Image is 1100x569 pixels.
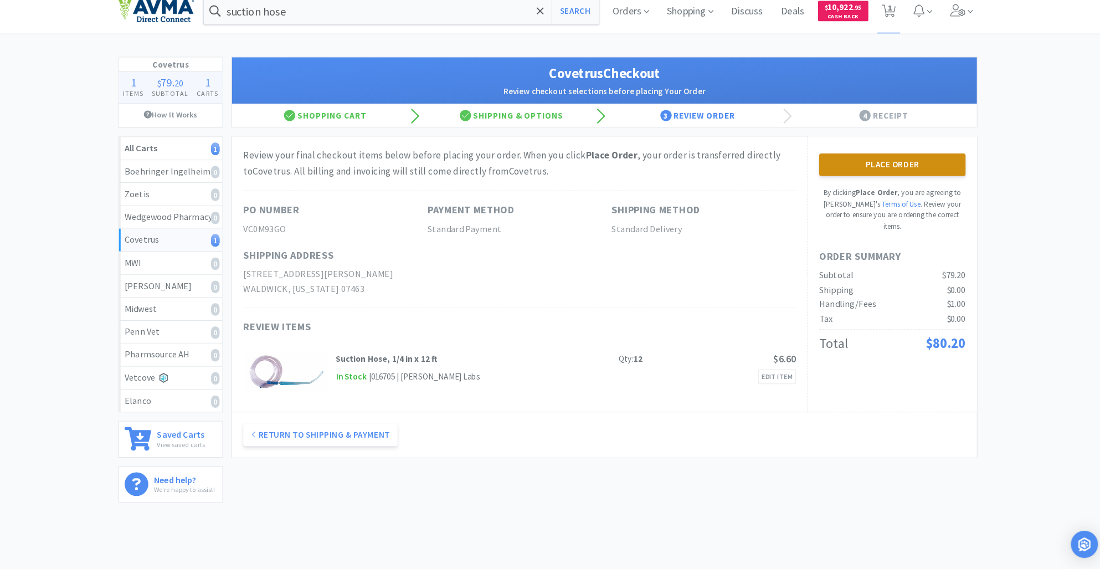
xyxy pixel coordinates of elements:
a: MWI0 [130,258,231,281]
button: Return to Shipping & Payment [251,427,403,449]
i: 1 [220,151,228,163]
div: | 016705 | [PERSON_NAME] Labs [373,374,484,387]
a: Covetrus1 [130,235,231,258]
h6: Need help? [164,474,224,486]
strong: Suction Hose, 1/4 in x 12 ft [342,358,441,368]
i: 0 [220,196,228,208]
div: Shipping & Options [423,114,606,136]
span: $6.60 [771,357,793,370]
a: Terms of Use [877,207,915,216]
h4: Carts [202,98,231,108]
div: MWI [135,262,225,276]
a: Boehringer Ingelheim0 [130,168,231,191]
a: Wedgewood Pharmacy0 [130,213,231,236]
a: Deals [774,18,806,28]
div: Pharmsource AH [135,352,225,366]
div: Penn Vet [135,330,225,344]
a: Discuss [726,18,765,28]
a: Penn Vet0 [130,326,231,348]
a: Vetcove0 [130,371,231,393]
a: [PERSON_NAME]0 [130,281,231,304]
a: How It Works [130,113,231,134]
h1: Shipping Address [251,254,340,270]
i: 0 [220,286,228,299]
h1: Review Items [251,324,584,340]
div: Qty: [619,357,642,370]
h6: Saved Carts [167,430,214,442]
div: . [158,86,202,98]
a: Pharmsource AH0 [130,348,231,371]
span: 10,922 [821,13,857,23]
span: 1 [214,85,219,99]
span: $0.00 [940,318,959,329]
i: 1 [220,241,228,253]
strong: Place Order [587,157,638,170]
h1: Shipping Method [613,209,700,225]
div: Zoetis [135,194,225,209]
i: 0 [220,174,228,186]
span: In Stock [342,374,373,388]
strong: All Carts [135,151,167,162]
div: Boehringer Ingelheim [135,172,225,187]
span: $ [821,16,824,23]
div: Wedgewood Pharmacy [135,217,225,232]
i: 0 [220,331,228,344]
input: Search by item, sku, manufacturer, ingredient, size... [213,9,600,35]
span: 1 [141,85,146,99]
span: 3 [660,119,671,130]
h2: Review checkout selections before placing Your Order [251,94,959,107]
img: bdf3cd08921342ea8f2ffead79ed2bf5_19225.png [254,357,335,396]
strong: Place Order [852,196,893,205]
h1: Covetrus [130,68,231,82]
h1: Covetrus Checkout [251,73,959,94]
a: Zoetis0 [130,191,231,213]
span: 79 [171,85,182,99]
span: $79.20 [936,275,959,286]
div: Midwest [135,307,225,321]
i: 0 [220,353,228,366]
p: View saved carts [167,442,214,452]
h1: PO Number [251,209,307,225]
span: $0.00 [940,290,959,301]
p: By clicking , you are agreeing to [PERSON_NAME]'s . Review your order to ensure you are ordering ... [816,195,959,238]
h4: Subtotal [158,98,202,108]
h2: Standard Payment [432,229,613,243]
span: Cash Back [821,25,857,32]
a: $10,922.95Cash Back [815,7,864,37]
a: 1 [873,19,896,29]
div: Shipping [816,289,850,303]
div: Handling/Fees [816,303,872,317]
div: Receipt [788,114,971,136]
i: 0 [220,309,228,321]
a: Edit Item [756,373,793,388]
h2: Standard Delivery [613,229,793,243]
div: Vetcove [135,375,225,389]
span: . 95 [849,16,857,23]
p: We're happy to assist! [164,486,224,496]
span: 20 [184,87,193,98]
strong: 12 [634,358,642,368]
div: Covetrus [135,239,225,254]
div: Tax [816,317,829,331]
h1: Order Summary [816,255,959,271]
button: Place Order [816,162,959,184]
span: $1.00 [940,304,959,315]
a: Saved CartsView saved carts [129,424,232,460]
img: e4e33dab9f054f5782a47901c742baa9_102.png [129,11,203,34]
div: [PERSON_NAME] [135,285,225,299]
h1: Payment Method [432,209,517,225]
span: $80.20 [920,339,959,356]
h4: Items [130,98,158,108]
a: Elanco0 [130,393,231,416]
div: Review your final checkout items below before placing your order. When you click , your order is ... [251,156,793,186]
div: Open Intercom Messenger [1062,531,1089,558]
i: 0 [220,219,228,231]
i: 0 [220,399,228,411]
a: Midwest0 [130,303,231,326]
div: Review Order [605,114,788,136]
span: $ [167,87,171,98]
button: Search [553,9,599,35]
h2: VC0M93GO [251,229,432,243]
h2: WALDWICK, [US_STATE] 07463 [251,288,432,302]
a: All Carts1 [130,146,231,168]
